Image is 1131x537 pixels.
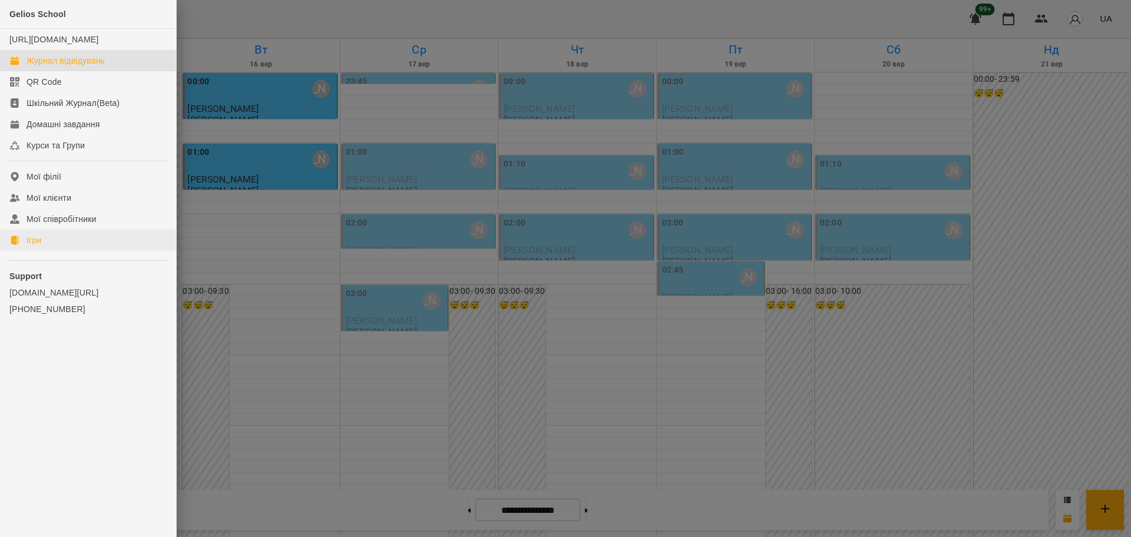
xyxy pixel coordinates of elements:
[27,76,62,88] div: QR Code
[27,234,41,246] div: Ігри
[27,118,100,130] div: Домашні завдання
[27,171,61,183] div: Мої філії
[9,303,167,315] a: [PHONE_NUMBER]
[9,9,66,19] span: Gelios School
[27,213,97,225] div: Мої співробітники
[9,270,167,282] p: Support
[27,192,71,204] div: Мої клієнти
[9,287,167,299] a: [DOMAIN_NAME][URL]
[9,35,98,44] a: [URL][DOMAIN_NAME]
[27,140,85,151] div: Курси та Групи
[27,55,105,67] div: Журнал відвідувань
[27,97,120,109] div: Шкільний Журнал(Beta)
